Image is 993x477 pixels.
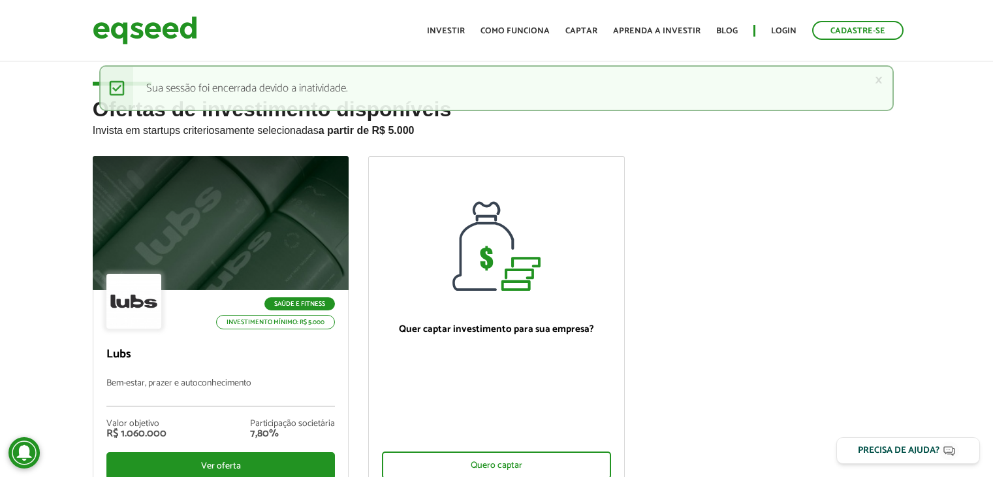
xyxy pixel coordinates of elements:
[716,27,738,35] a: Blog
[250,419,335,429] div: Participação societária
[106,348,336,362] p: Lubs
[427,27,465,35] a: Investir
[93,121,901,137] p: Invista em startups criteriosamente selecionadas
[99,65,894,111] div: Sua sessão foi encerrada devido a inatividade.
[106,419,166,429] div: Valor objetivo
[93,13,197,48] img: EqSeed
[812,21,904,40] a: Cadastre-se
[613,27,701,35] a: Aprenda a investir
[481,27,550,35] a: Como funciona
[106,378,336,406] p: Bem-estar, prazer e autoconhecimento
[264,297,335,310] p: Saúde e Fitness
[250,429,335,439] div: 7,80%
[93,98,901,156] h2: Ofertas de investimento disponíveis
[875,73,883,87] a: ×
[216,315,335,329] p: Investimento mínimo: R$ 5.000
[106,429,166,439] div: R$ 1.060.000
[565,27,597,35] a: Captar
[771,27,796,35] a: Login
[382,323,611,335] p: Quer captar investimento para sua empresa?
[319,125,415,136] strong: a partir de R$ 5.000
